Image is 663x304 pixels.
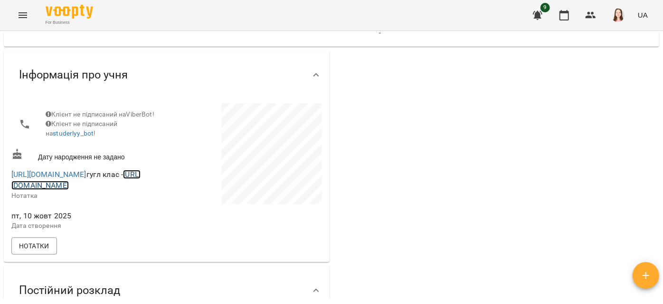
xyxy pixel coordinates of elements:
img: Voopty Logo [46,5,93,19]
span: Клієнт не підписаний на ViberBot! [46,110,154,118]
span: пт, 10 жовт 2025 [11,210,165,222]
div: Інформація про учня [4,50,330,99]
a: studerlyy_bot [53,129,94,137]
span: 9 [540,3,550,12]
span: Постійний розклад [19,283,120,298]
button: Нотатки [11,237,57,255]
p: Дата створення [11,221,165,231]
span: Інформація про учня [19,68,128,82]
img: 83b29030cd47969af3143de651fdf18c.jpg [611,9,625,22]
p: Нотатка [11,191,165,201]
button: Menu [11,4,34,27]
button: UA [634,6,652,24]
span: Нотатки [19,240,49,252]
span: гугл клас - [11,170,141,190]
div: Дату народження не задано [9,147,167,164]
span: For Business [46,20,93,26]
a: [URL][DOMAIN_NAME] [11,170,86,179]
span: Клієнт не підписаний на ! [46,120,117,137]
span: UA [638,10,648,20]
